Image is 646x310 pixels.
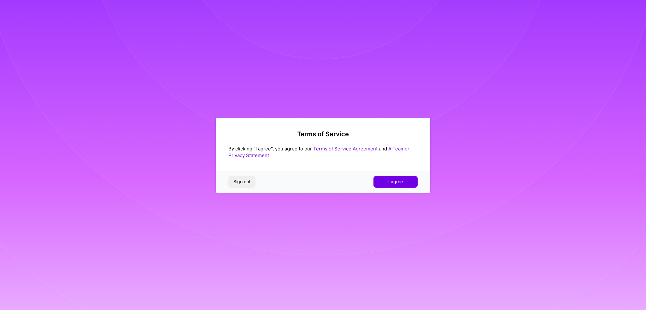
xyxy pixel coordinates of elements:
button: Sign out [228,176,255,187]
h2: Terms of Service [228,130,418,138]
a: Terms of Service Agreement [313,146,378,152]
div: By clicking "I agree", you agree to our and [228,145,418,159]
span: I agree [388,178,403,185]
span: Sign out [233,178,250,185]
button: I agree [373,176,418,187]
